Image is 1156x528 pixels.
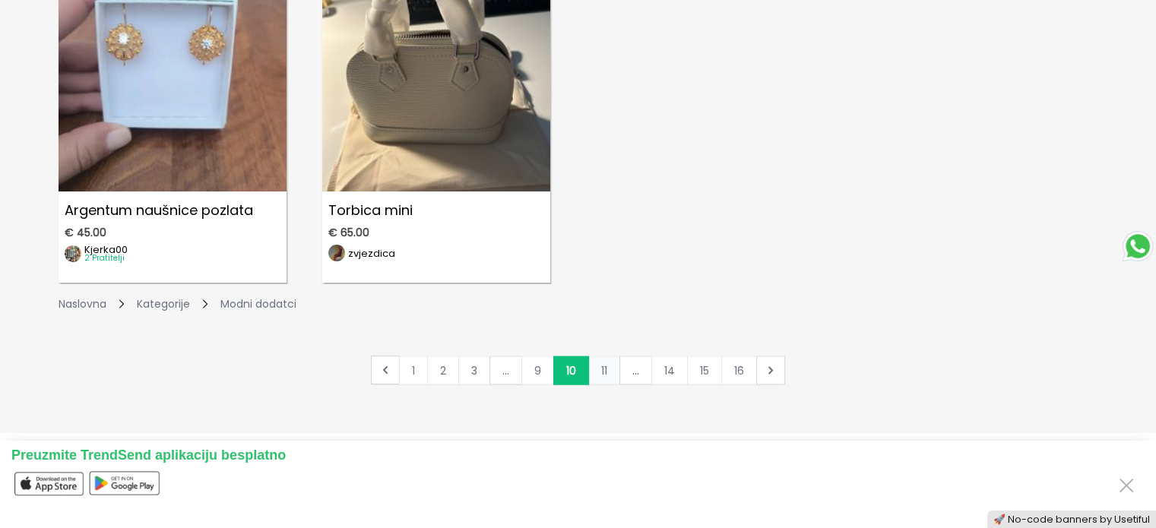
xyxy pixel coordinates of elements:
p: 2 Pratitelji [84,255,128,262]
span: € 45.00 [65,226,106,239]
p: zvjezdica [348,248,395,258]
a: Page 3 [458,356,490,384]
a: Page 2 [427,356,459,384]
button: Close [1114,470,1139,498]
a: Next page [763,362,778,378]
ul: Pagination [371,356,785,384]
a: Kategorije [137,296,190,311]
a: Page 9 [521,356,554,384]
a: Page 14 [651,356,688,384]
img: image [328,245,345,261]
p: Torbica mini [322,198,550,223]
span: € 65.00 [328,226,369,239]
span: Preuzmite TrendSend aplikaciju besplatno [11,447,286,463]
a: Page 10 is your current page [553,356,589,384]
a: Page 16 [721,356,757,384]
a: Jump backward [489,356,522,384]
a: Modni dodatci [220,296,296,311]
p: Kjerka00 [84,245,128,255]
a: Naslovna [59,296,106,311]
img: image [65,245,81,262]
a: Page 1 [399,356,428,384]
a: Page 11 [588,356,620,384]
p: Argentum naušnice pozlata [59,198,287,223]
a: Page 15 [687,356,722,384]
a: Jump forward [619,356,652,384]
a: 🚀 No-code banners by Usetiful [993,513,1150,526]
a: Previous page [378,362,393,378]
